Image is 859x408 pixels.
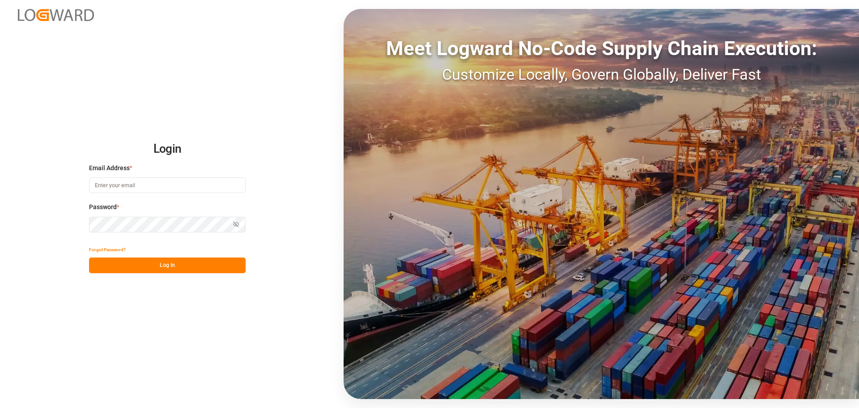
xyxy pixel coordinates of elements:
[344,34,859,63] div: Meet Logward No-Code Supply Chain Execution:
[89,135,246,163] h2: Login
[89,258,246,273] button: Log In
[89,177,246,193] input: Enter your email
[344,63,859,86] div: Customize Locally, Govern Globally, Deliver Fast
[89,202,117,212] span: Password
[89,242,126,258] button: Forgot Password?
[89,163,130,173] span: Email Address
[18,9,94,21] img: Logward_new_orange.png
